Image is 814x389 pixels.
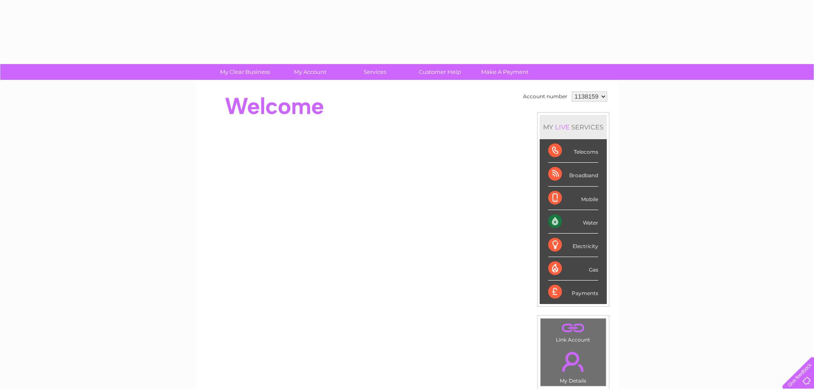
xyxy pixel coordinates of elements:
[548,187,598,210] div: Mobile
[548,281,598,304] div: Payments
[543,347,604,377] a: .
[275,64,345,80] a: My Account
[340,64,410,80] a: Services
[548,210,598,234] div: Water
[470,64,540,80] a: Make A Payment
[540,318,606,345] td: Link Account
[210,64,280,80] a: My Clear Business
[553,123,571,131] div: LIVE
[543,321,604,336] a: .
[548,257,598,281] div: Gas
[540,115,607,139] div: MY SERVICES
[548,234,598,257] div: Electricity
[405,64,475,80] a: Customer Help
[521,89,570,104] td: Account number
[548,163,598,186] div: Broadband
[548,139,598,163] div: Telecoms
[540,345,606,386] td: My Details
